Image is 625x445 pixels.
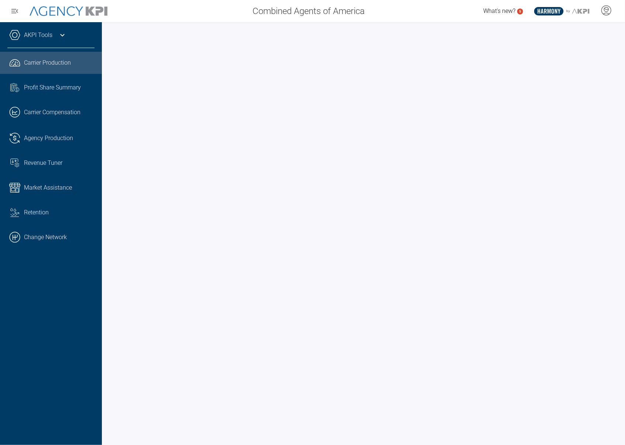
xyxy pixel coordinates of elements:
[24,83,81,92] span: Profit Share Summary
[483,7,515,14] span: What's new?
[519,9,521,13] text: 5
[517,9,523,14] a: 5
[24,159,62,167] span: Revenue Tuner
[24,134,73,143] span: Agency Production
[24,183,72,192] span: Market Assistance
[24,58,71,67] span: Carrier Production
[24,208,95,217] div: Retention
[253,4,365,18] span: Combined Agents of America
[24,31,52,40] a: AKPI Tools
[30,6,107,16] img: AgencyKPI
[24,108,80,117] span: Carrier Compensation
